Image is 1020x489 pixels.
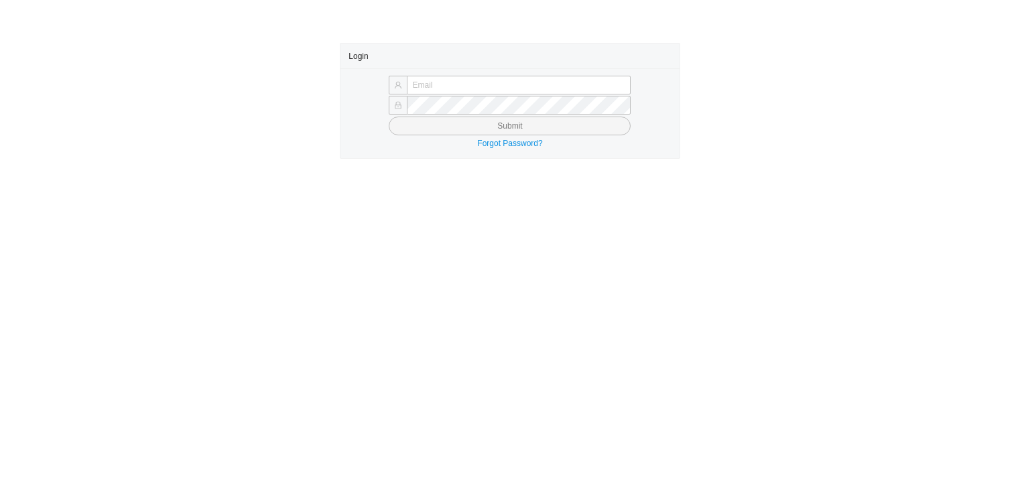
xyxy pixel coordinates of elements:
span: user [394,81,402,89]
input: Email [407,76,631,94]
span: lock [394,101,402,109]
a: Forgot Password? [477,139,542,148]
button: Submit [389,117,631,135]
div: Login [348,44,671,68]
